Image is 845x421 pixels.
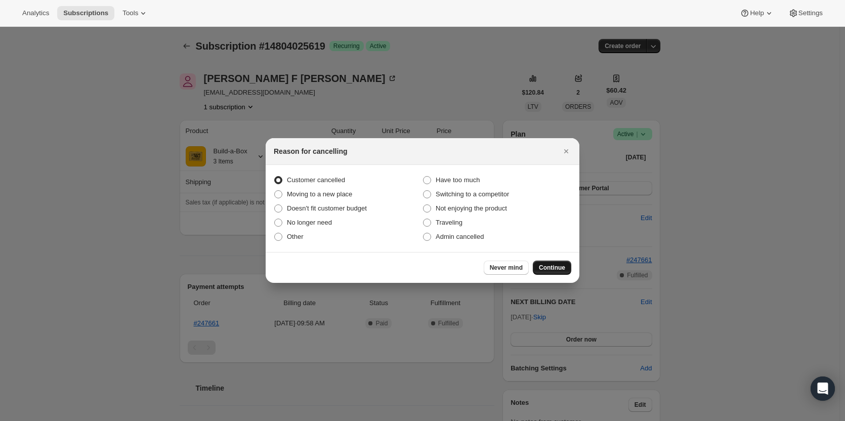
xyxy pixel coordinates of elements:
button: Help [734,6,780,20]
span: Customer cancelled [287,176,345,184]
span: Switching to a competitor [436,190,509,198]
span: Tools [122,9,138,17]
button: Analytics [16,6,55,20]
button: Close [559,144,573,158]
span: Not enjoying the product [436,204,507,212]
span: No longer need [287,219,332,226]
span: Doesn't fit customer budget [287,204,367,212]
span: Moving to a new place [287,190,352,198]
span: Other [287,233,304,240]
span: Admin cancelled [436,233,484,240]
span: Settings [798,9,823,17]
span: Help [750,9,764,17]
div: Open Intercom Messenger [811,376,835,401]
span: Subscriptions [63,9,108,17]
span: Continue [539,264,565,272]
button: Continue [533,261,571,275]
span: Never mind [490,264,523,272]
span: Traveling [436,219,462,226]
button: Never mind [484,261,529,275]
h2: Reason for cancelling [274,146,347,156]
span: Have too much [436,176,480,184]
button: Tools [116,6,154,20]
button: Settings [782,6,829,20]
span: Analytics [22,9,49,17]
button: Subscriptions [57,6,114,20]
